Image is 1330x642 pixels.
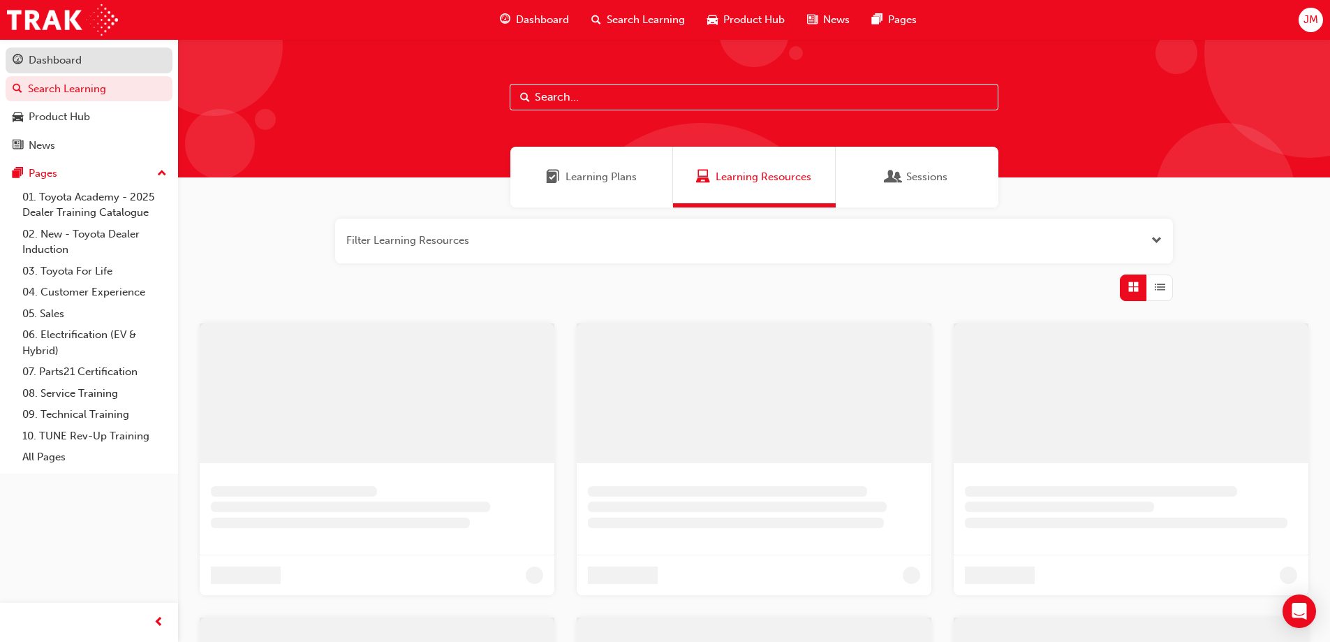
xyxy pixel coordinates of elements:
[17,446,172,468] a: All Pages
[17,282,172,303] a: 04. Customer Experience
[796,6,861,34] a: news-iconNews
[1283,594,1316,628] div: Open Intercom Messenger
[836,147,998,207] a: SessionsSessions
[516,12,569,28] span: Dashboard
[607,12,685,28] span: Search Learning
[154,614,164,632] span: prev-icon
[707,11,718,29] span: car-icon
[823,12,850,28] span: News
[1155,279,1165,296] span: List
[872,11,882,29] span: pages-icon
[17,187,172,224] a: 01. Toyota Academy - 2025 Dealer Training Catalogue
[6,45,172,161] button: DashboardSearch LearningProduct HubNews
[6,161,172,187] button: Pages
[17,361,172,383] a: 07. Parts21 Certification
[13,168,23,180] span: pages-icon
[861,6,928,34] a: pages-iconPages
[566,169,637,185] span: Learning Plans
[29,109,90,125] div: Product Hub
[6,48,172,73] a: Dashboard
[6,76,172,102] a: Search Learning
[888,12,917,28] span: Pages
[673,147,836,207] a: Learning ResourcesLearning Resources
[6,104,172,130] a: Product Hub
[510,84,998,110] input: Search...
[13,111,23,124] span: car-icon
[17,224,172,261] a: 02. New - Toyota Dealer Induction
[157,165,167,183] span: up-icon
[716,169,811,185] span: Learning Resources
[807,11,818,29] span: news-icon
[520,89,530,105] span: Search
[17,404,172,425] a: 09. Technical Training
[29,52,82,68] div: Dashboard
[1303,12,1318,28] span: JM
[489,6,580,34] a: guage-iconDashboard
[696,6,796,34] a: car-iconProduct Hub
[1128,279,1139,296] span: Grid
[546,169,560,185] span: Learning Plans
[13,83,22,96] span: search-icon
[17,425,172,447] a: 10. TUNE Rev-Up Training
[696,169,710,185] span: Learning Resources
[723,12,785,28] span: Product Hub
[510,147,673,207] a: Learning PlansLearning Plans
[591,11,601,29] span: search-icon
[500,11,510,29] span: guage-icon
[17,261,172,282] a: 03. Toyota For Life
[29,138,55,154] div: News
[29,166,57,182] div: Pages
[17,383,172,404] a: 08. Service Training
[1299,8,1323,32] button: JM
[906,169,947,185] span: Sessions
[7,4,118,36] img: Trak
[13,54,23,67] span: guage-icon
[887,169,901,185] span: Sessions
[13,140,23,152] span: news-icon
[580,6,696,34] a: search-iconSearch Learning
[1151,233,1162,249] button: Open the filter
[17,324,172,361] a: 06. Electrification (EV & Hybrid)
[17,303,172,325] a: 05. Sales
[6,133,172,159] a: News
